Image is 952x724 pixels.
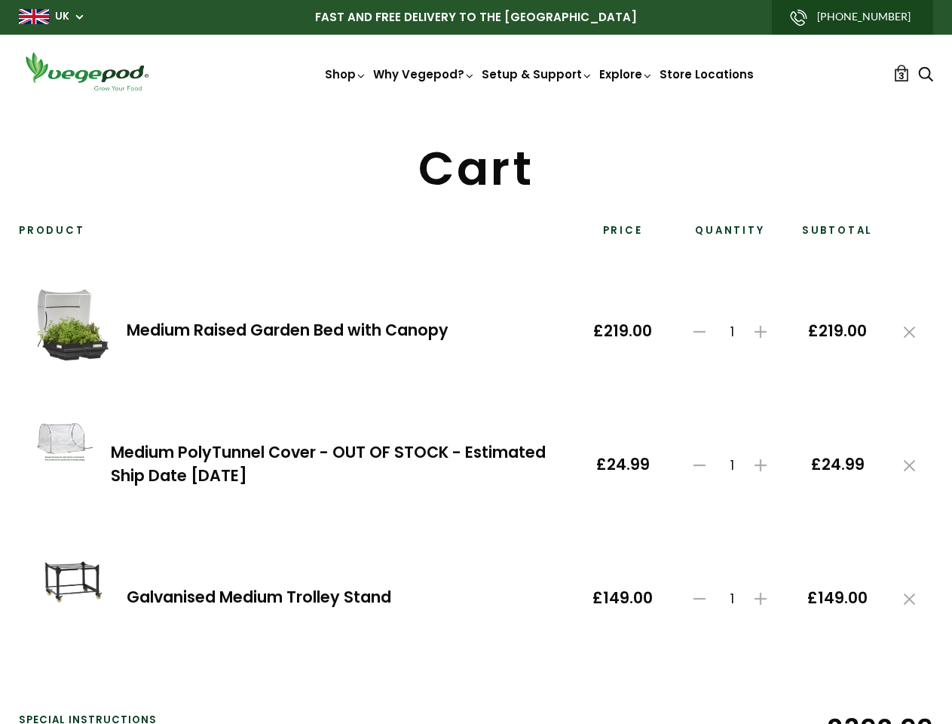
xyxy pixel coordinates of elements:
[714,591,750,606] span: 1
[789,223,886,249] th: Subtotal
[111,441,546,486] a: Medium PolyTunnel Cover - OUT OF STOCK - Estimated Ship Date [DATE]
[714,324,750,339] span: 1
[660,66,754,82] a: Store Locations
[574,223,671,249] th: Price
[19,223,574,249] th: Product
[482,66,593,82] a: Setup & Support
[592,589,653,608] span: £149.00
[55,9,69,24] a: UK
[592,322,653,341] span: £219.00
[807,456,868,474] span: £24.99
[714,458,750,473] span: 1
[19,50,155,93] img: Vegepod
[898,69,905,83] span: 3
[37,423,93,461] img: Medium PolyTunnel Cover - OUT OF STOCK - Estimated Ship Date September 15th
[599,66,654,82] a: Explore
[19,146,933,192] h1: Cart
[373,66,476,82] a: Why Vegepod?
[127,586,391,608] a: Galvanised Medium Trolley Stand
[37,290,109,360] img: Medium Raised Garden Bed with Canopy
[325,66,367,82] a: Shop
[671,223,789,249] th: Quantity
[807,589,868,608] span: £149.00
[893,65,910,81] a: 3
[918,67,933,83] a: Search
[19,9,49,24] img: gb_large.png
[127,319,448,341] a: Medium Raised Garden Bed with Canopy
[807,322,868,341] span: £219.00
[37,557,109,607] img: Galvanised Medium Trolley Stand
[592,456,653,474] span: £24.99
